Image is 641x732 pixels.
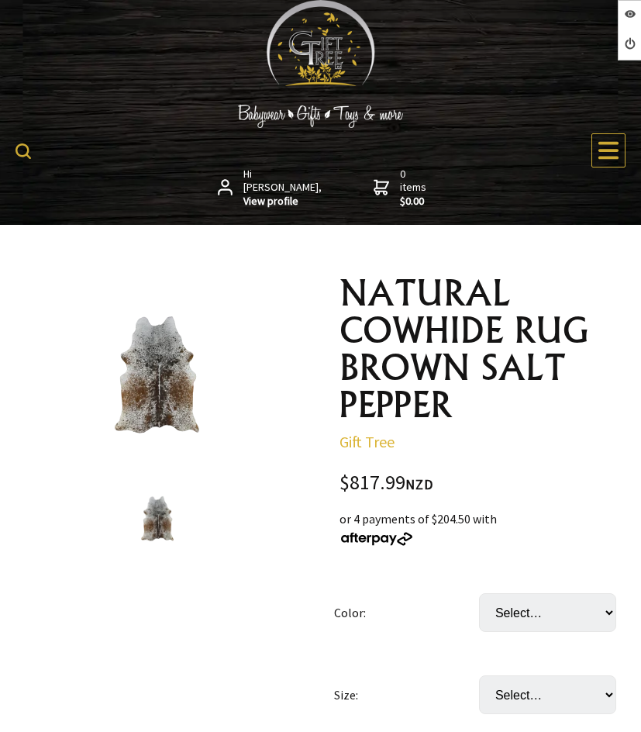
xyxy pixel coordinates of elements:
[339,473,629,494] div: $817.99
[405,475,433,493] span: NZD
[339,532,414,546] img: Afterpay
[400,195,429,209] strong: $0.00
[128,488,187,547] img: NATURAL COWHIDE RUG BROWN SALT PEPPER
[400,167,429,209] span: 0 items
[243,167,323,209] span: Hi [PERSON_NAME],
[205,105,437,128] img: Babywear - Gifts - Toys & more
[243,195,323,209] strong: View profile
[218,167,324,209] a: Hi [PERSON_NAME],View profile
[334,571,479,654] td: Color:
[339,432,395,451] a: Gift Tree
[16,143,31,159] img: product search
[374,167,429,209] a: 0 items$0.00
[339,509,629,547] div: or 4 payments of $204.50 with
[339,274,629,423] h1: NATURAL COWHIDE RUG BROWN SALT PEPPER
[80,294,234,448] img: NATURAL COWHIDE RUG BROWN SALT PEPPER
